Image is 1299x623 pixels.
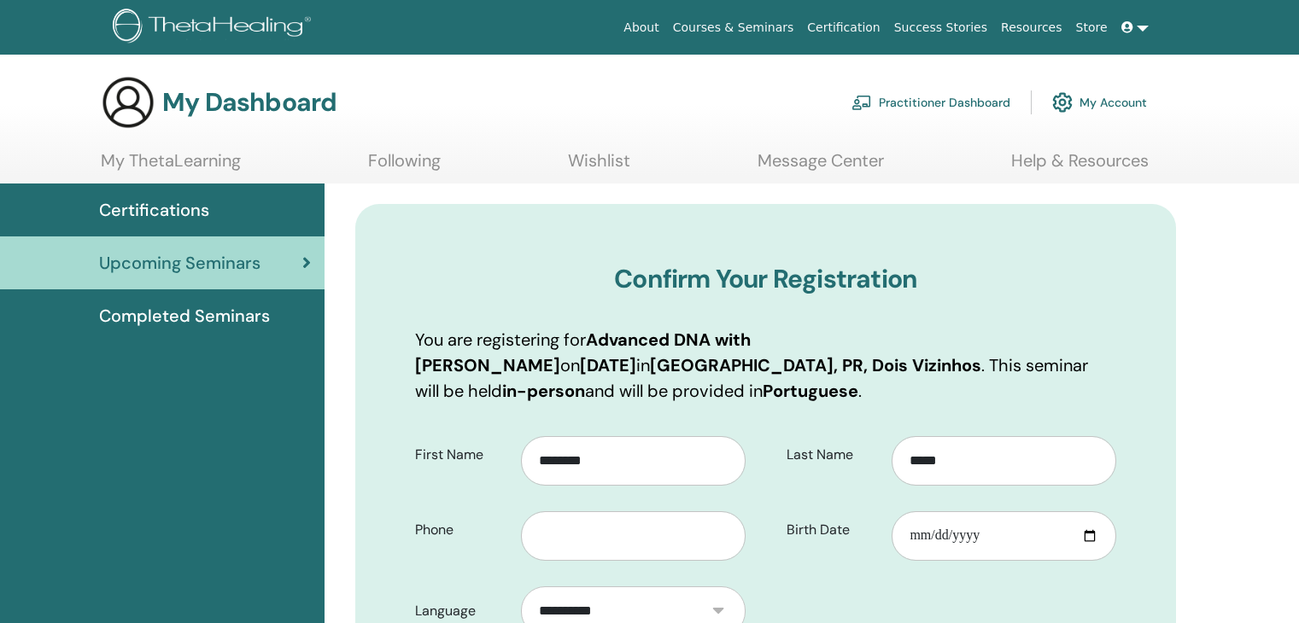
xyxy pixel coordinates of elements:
[368,150,441,183] a: Following
[162,87,336,118] h3: My Dashboard
[763,380,858,402] b: Portuguese
[113,9,317,47] img: logo.png
[502,380,585,402] b: in-person
[774,439,892,471] label: Last Name
[617,12,665,44] a: About
[402,514,521,546] label: Phone
[774,514,892,546] label: Birth Date
[994,12,1069,44] a: Resources
[758,150,884,183] a: Message Center
[1011,150,1149,183] a: Help & Resources
[415,264,1116,294] h3: Confirm Your Registration
[415,327,1116,404] p: You are registering for on in . This seminar will be held and will be provided in .
[887,12,994,44] a: Success Stories
[666,12,801,44] a: Courses & Seminars
[99,303,270,329] span: Completed Seminars
[800,12,886,44] a: Certification
[101,75,155,130] img: generic-user-icon.jpg
[1069,12,1115,44] a: Store
[99,250,260,276] span: Upcoming Seminars
[1052,88,1073,117] img: cog.svg
[402,439,521,471] label: First Name
[568,150,630,183] a: Wishlist
[99,197,209,223] span: Certifications
[650,354,981,376] b: [GEOGRAPHIC_DATA], PR, Dois Vizinhos
[580,354,636,376] b: [DATE]
[851,95,872,110] img: chalkboard-teacher.svg
[851,84,1010,121] a: Practitioner Dashboard
[1052,84,1147,121] a: My Account
[101,150,241,183] a: My ThetaLearning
